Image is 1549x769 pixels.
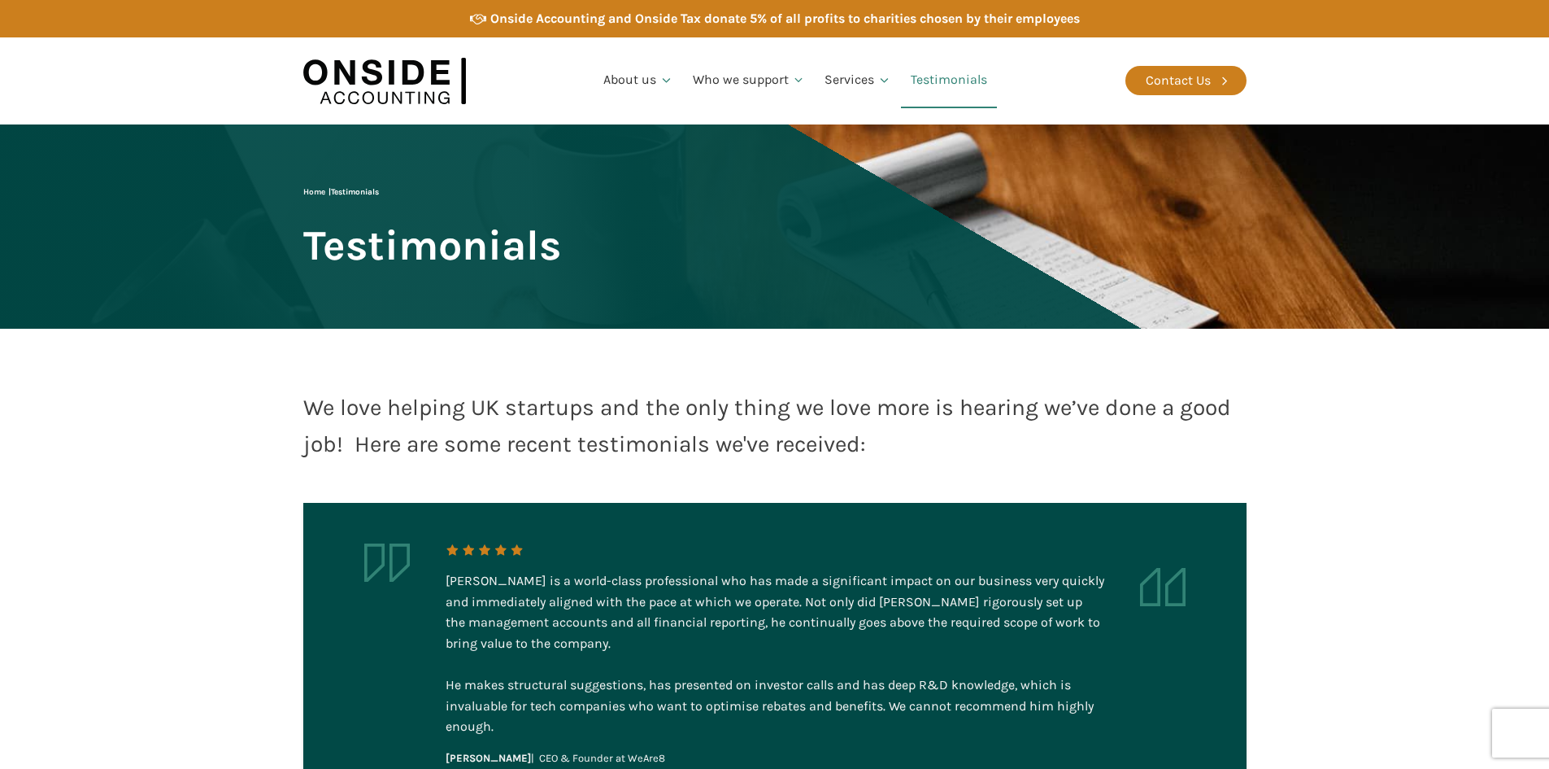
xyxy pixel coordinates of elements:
[1125,66,1247,95] a: Contact Us
[446,752,531,764] b: [PERSON_NAME]
[303,187,379,197] span: |
[683,53,816,108] a: Who we support
[594,53,683,108] a: About us
[303,390,1247,463] div: We love helping UK startups and the only thing we love more is hearing we’ve done a good job! Her...
[446,570,1104,737] div: [PERSON_NAME] is a world-class professional who has made a significant impact on our business ver...
[303,223,561,268] span: Testimonials
[815,53,901,108] a: Services
[303,187,325,197] a: Home
[1146,70,1211,91] div: Contact Us
[303,50,466,112] img: Onside Accounting
[446,750,665,767] div: | CEO & Founder at WeAre8
[901,53,997,108] a: Testimonials
[490,8,1080,29] div: Onside Accounting and Onside Tax donate 5% of all profits to charities chosen by their employees
[331,187,379,197] span: Testimonials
